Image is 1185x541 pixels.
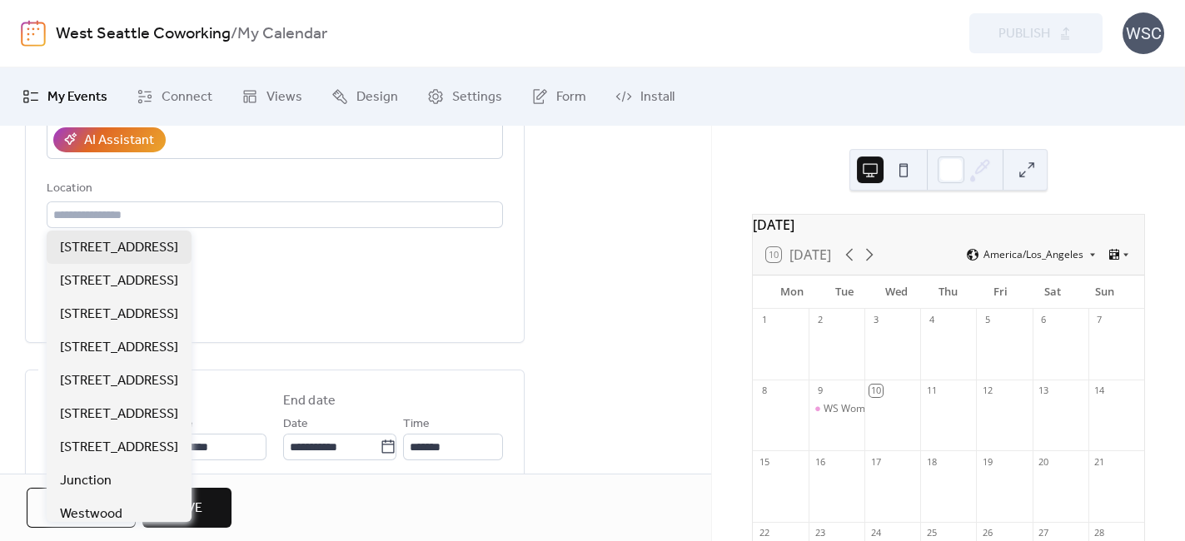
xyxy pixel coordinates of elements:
[1093,527,1106,539] div: 28
[925,314,938,326] div: 4
[824,402,1010,416] div: WS Women in Entrepreneurship Meetup
[237,18,327,50] b: My Calendar
[162,87,212,107] span: Connect
[981,385,993,397] div: 12
[869,527,882,539] div: 24
[758,455,770,468] div: 15
[870,275,923,309] div: Wed
[1123,12,1164,54] div: WSC
[809,402,864,416] div: WS Women in Entrepreneurship Meetup
[47,87,107,107] span: My Events
[1038,314,1050,326] div: 6
[53,127,166,152] button: AI Assistant
[84,131,154,151] div: AI Assistant
[981,455,993,468] div: 19
[758,385,770,397] div: 8
[319,74,411,119] a: Design
[56,18,231,50] a: West Seattle Coworking
[814,455,826,468] div: 16
[814,385,826,397] div: 9
[60,338,178,358] span: [STREET_ADDRESS]
[766,275,819,309] div: Mon
[1038,385,1050,397] div: 13
[818,275,870,309] div: Tue
[1093,314,1106,326] div: 7
[60,271,178,291] span: [STREET_ADDRESS]
[60,471,112,491] span: Junction
[60,438,178,458] span: [STREET_ADDRESS]
[1093,455,1106,468] div: 21
[869,314,882,326] div: 3
[1038,527,1050,539] div: 27
[60,504,122,524] span: Westwood
[124,74,225,119] a: Connect
[1093,385,1106,397] div: 14
[27,488,136,528] button: Cancel
[60,238,178,258] span: [STREET_ADDRESS]
[266,87,302,107] span: Views
[923,275,975,309] div: Thu
[974,275,1027,309] div: Fri
[452,87,502,107] span: Settings
[10,74,120,119] a: My Events
[519,74,599,119] a: Form
[753,215,1144,235] div: [DATE]
[758,314,770,326] div: 1
[231,18,237,50] b: /
[60,405,178,424] span: [STREET_ADDRESS]
[1027,275,1079,309] div: Sat
[603,74,687,119] a: Install
[21,20,46,47] img: logo
[556,87,586,107] span: Form
[283,391,336,411] div: End date
[47,179,500,199] div: Location
[415,74,515,119] a: Settings
[758,527,770,539] div: 22
[356,87,398,107] span: Design
[983,250,1083,260] span: America/Los_Angeles
[1038,455,1050,468] div: 20
[60,305,178,325] span: [STREET_ADDRESS]
[925,385,938,397] div: 11
[869,455,882,468] div: 17
[869,385,882,397] div: 10
[814,527,826,539] div: 23
[640,87,675,107] span: Install
[229,74,315,119] a: Views
[981,314,993,326] div: 5
[981,527,993,539] div: 26
[814,314,826,326] div: 2
[1078,275,1131,309] div: Sun
[403,414,430,434] span: Time
[283,414,308,434] span: Date
[925,527,938,539] div: 25
[925,455,938,468] div: 18
[60,371,178,391] span: [STREET_ADDRESS]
